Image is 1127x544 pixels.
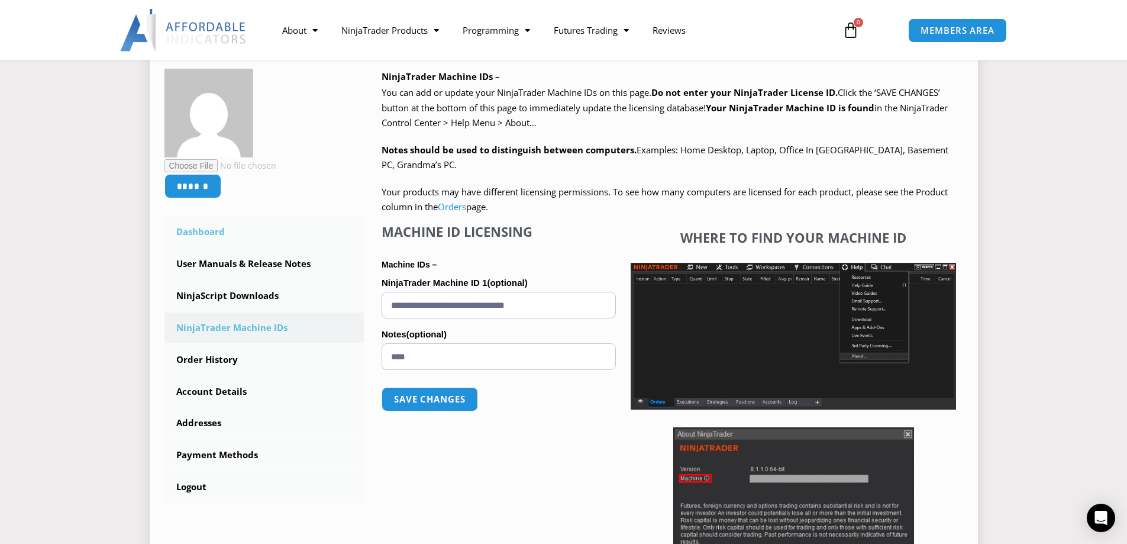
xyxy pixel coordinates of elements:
div: Open Intercom Messenger [1087,504,1115,532]
a: Payment Methods [164,440,364,471]
a: Order History [164,345,364,375]
h4: Machine ID Licensing [382,224,616,239]
b: NinjaTrader Machine IDs – [382,70,500,82]
a: Logout [164,472,364,503]
img: LogoAI | Affordable Indicators – NinjaTrader [120,9,247,51]
img: d9426f49c8c760ae26a59549681f4ff28d5a73a2fcd0a88350fd2010248e9161 [164,69,253,157]
h4: Where to find your Machine ID [631,230,956,245]
button: Save changes [382,387,478,411]
span: (optional) [406,329,447,339]
strong: Your NinjaTrader Machine ID is found [706,102,874,114]
span: MEMBERS AREA [921,26,994,35]
img: Screenshot 2025-01-17 1155544 | Affordable Indicators – NinjaTrader [631,263,956,410]
a: Account Details [164,376,364,407]
a: NinjaScript Downloads [164,281,364,311]
span: Click the ‘SAVE CHANGES’ button at the bottom of this page to immediately update the licensing da... [382,86,948,128]
a: Orders [438,201,466,213]
span: (optional) [487,278,527,288]
a: About [270,17,330,44]
a: Programming [451,17,542,44]
a: Reviews [641,17,697,44]
a: Addresses [164,408,364,439]
label: NinjaTrader Machine ID 1 [382,274,616,292]
b: Do not enter your NinjaTrader License ID. [651,86,838,98]
span: 0 [854,18,863,27]
strong: Notes should be used to distinguish between computers. [382,144,637,156]
span: Your products may have different licensing permissions. To see how many computers are licensed fo... [382,186,948,213]
a: NinjaTrader Products [330,17,451,44]
nav: Account pages [164,217,364,503]
a: User Manuals & Release Notes [164,249,364,279]
a: Futures Trading [542,17,641,44]
nav: Menu [270,17,829,44]
span: You can add or update your NinjaTrader Machine IDs on this page. [382,86,651,98]
strong: Machine IDs – [382,260,437,269]
a: MEMBERS AREA [908,18,1007,43]
a: NinjaTrader Machine IDs [164,313,364,343]
label: Notes [382,326,616,343]
span: Examples: Home Desktop, Laptop, Office In [GEOGRAPHIC_DATA], Basement PC, Grandma’s PC. [382,144,948,171]
a: 0 [825,13,877,47]
a: Dashboard [164,217,364,247]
